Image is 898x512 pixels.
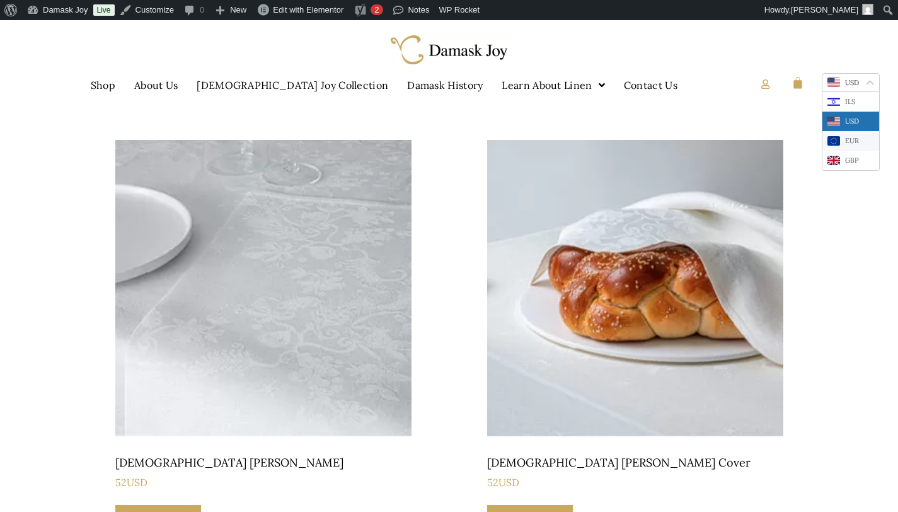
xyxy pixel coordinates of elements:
[81,71,125,100] a: Shop
[845,136,859,145] div: EUR
[487,140,783,436] img: Jewish Joy Challah Bread Cover
[492,71,614,100] a: Learn About Linen
[125,71,187,100] a: About Us
[845,97,855,106] div: ILS
[398,71,492,100] a: Damask History
[115,140,412,436] img: Jewish joy Napkins
[845,117,859,125] div: USD
[614,71,687,100] a: Contact Us
[845,156,859,165] div: GBP
[845,78,859,87] span: USD
[273,5,343,15] span: Edit with Elementor
[487,140,783,491] a: [DEMOGRAPHIC_DATA] [PERSON_NAME] Cover 52USD
[487,476,519,489] bdi: 52
[791,5,858,15] span: [PERSON_NAME]
[115,140,412,491] a: [DEMOGRAPHIC_DATA] [PERSON_NAME] 52USD
[127,476,147,489] span: USD
[93,4,115,16] a: Live
[498,476,519,489] span: USD
[15,71,752,100] nav: Menu
[115,476,147,489] bdi: 52
[115,450,412,475] h2: [DEMOGRAPHIC_DATA] [PERSON_NAME]
[487,450,783,475] h2: [DEMOGRAPHIC_DATA] [PERSON_NAME] Cover
[187,71,398,100] a: [DEMOGRAPHIC_DATA] Joy Collection
[374,5,379,15] span: 2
